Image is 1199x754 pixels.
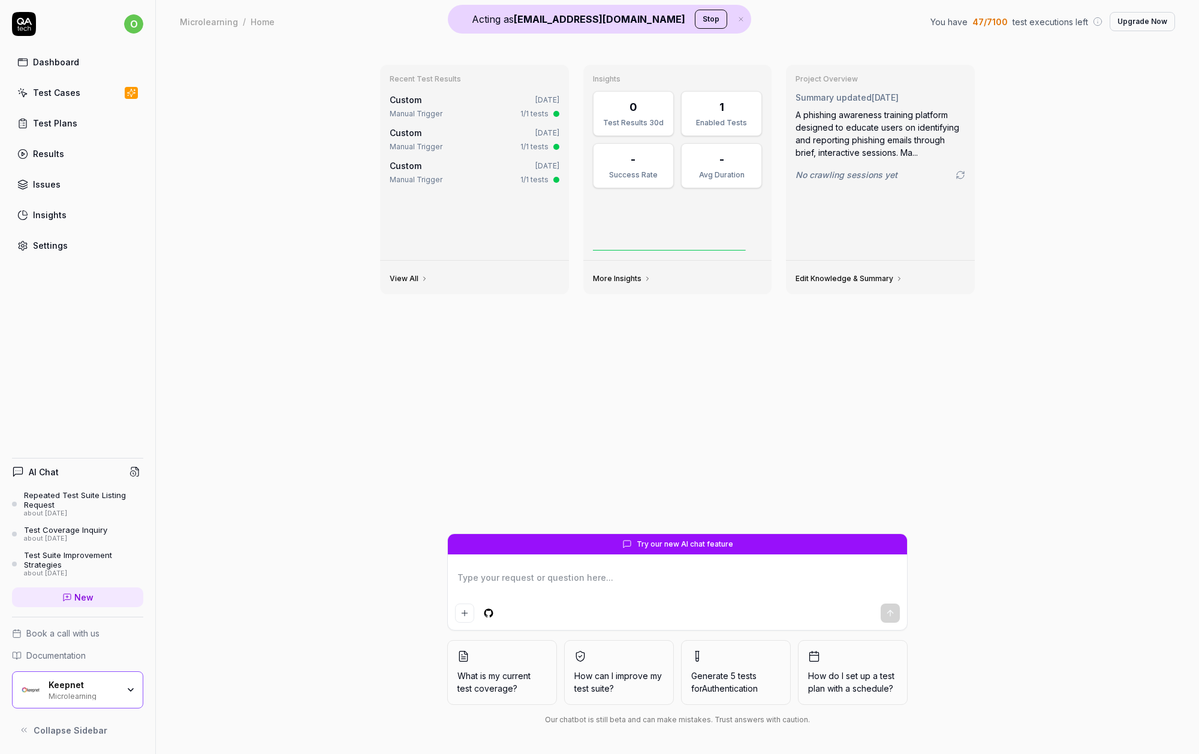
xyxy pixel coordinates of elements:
[796,108,965,159] div: A phishing awareness training platform designed to educate users on identifying and reporting phi...
[12,490,143,518] a: Repeated Test Suite Listing Requestabout [DATE]
[33,178,61,191] div: Issues
[796,74,965,84] h3: Project Overview
[180,16,238,28] div: Microlearning
[447,714,908,725] div: Our chatbot is still beta and can make mistakes. Trust answers with caution.
[808,669,897,695] span: How do I set up a test plan with a schedule?
[520,141,549,152] div: 1/1 tests
[387,157,562,188] a: Custom[DATE]Manual Trigger1/1 tests
[12,111,143,135] a: Test Plans
[24,535,107,543] div: about [DATE]
[29,466,59,478] h4: AI Chat
[12,173,143,196] a: Issues
[535,95,559,104] time: [DATE]
[12,718,143,742] button: Collapse Sidebar
[12,587,143,607] a: New
[564,640,674,705] button: How can I improve my test suite?
[457,669,547,695] span: What is my current test coverage?
[796,92,872,102] span: Summary updated
[12,234,143,257] a: Settings
[33,147,64,160] div: Results
[390,128,421,138] span: Custom
[574,669,664,695] span: How can I improve my test suite?
[455,604,474,623] button: Add attachment
[719,99,724,115] div: 1
[535,161,559,170] time: [DATE]
[390,161,421,171] span: Custom
[637,539,733,550] span: Try our new AI chat feature
[12,203,143,227] a: Insights
[12,50,143,74] a: Dashboard
[390,95,421,105] span: Custom
[601,170,666,180] div: Success Rate
[24,550,143,570] div: Test Suite Improvement Strategies
[33,117,77,129] div: Test Plans
[695,10,727,29] button: Stop
[33,209,67,221] div: Insights
[12,671,143,708] button: Keepnet LogoKeepnetMicrolearning
[12,525,143,543] a: Test Coverage Inquiryabout [DATE]
[593,74,763,84] h3: Insights
[12,550,143,578] a: Test Suite Improvement Strategiesabout [DATE]
[796,274,903,283] a: Edit Knowledge & Summary
[691,671,758,693] span: Generate 5 tests for Authentication
[124,12,143,36] button: o
[390,74,559,84] h3: Recent Test Results
[12,649,143,662] a: Documentation
[447,640,557,705] button: What is my current test coverage?
[798,640,908,705] button: How do I set up a test plan with a schedule?
[719,151,724,167] div: -
[34,724,107,737] span: Collapse Sidebar
[26,627,100,640] span: Book a call with us
[24,509,143,518] div: about [DATE]
[520,174,549,185] div: 1/1 tests
[49,690,118,700] div: Microlearning
[930,16,968,28] span: You have
[535,128,559,137] time: [DATE]
[390,108,442,119] div: Manual Trigger
[33,56,79,68] div: Dashboard
[251,16,275,28] div: Home
[33,86,80,99] div: Test Cases
[387,91,562,122] a: Custom[DATE]Manual Trigger1/1 tests
[520,108,549,119] div: 1/1 tests
[12,627,143,640] a: Book a call with us
[629,99,637,115] div: 0
[872,92,899,102] time: [DATE]
[26,649,86,662] span: Documentation
[689,170,754,180] div: Avg Duration
[243,16,246,28] div: /
[390,274,428,283] a: View All
[631,151,635,167] div: -
[1110,12,1175,31] button: Upgrade Now
[12,81,143,104] a: Test Cases
[601,117,666,128] div: Test Results 30d
[390,141,442,152] div: Manual Trigger
[1013,16,1088,28] span: test executions left
[20,679,41,701] img: Keepnet Logo
[74,591,94,604] span: New
[796,168,897,181] span: No crawling sessions yet
[33,239,68,252] div: Settings
[593,274,651,283] a: More Insights
[689,117,754,128] div: Enabled Tests
[24,525,107,535] div: Test Coverage Inquiry
[12,142,143,165] a: Results
[24,490,143,510] div: Repeated Test Suite Listing Request
[681,640,791,705] button: Generate 5 tests forAuthentication
[49,680,118,690] div: Keepnet
[124,14,143,34] span: o
[387,124,562,155] a: Custom[DATE]Manual Trigger1/1 tests
[24,569,143,578] div: about [DATE]
[972,16,1008,28] span: 47 / 7100
[956,170,965,180] a: Go to crawling settings
[390,174,442,185] div: Manual Trigger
